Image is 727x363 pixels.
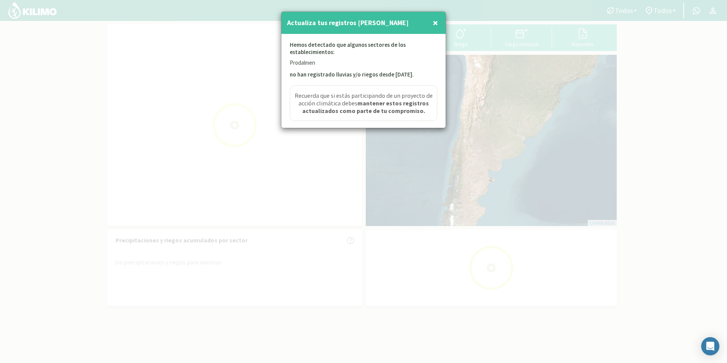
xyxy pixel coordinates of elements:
button: Close [431,15,440,30]
h4: Actualiza tus registros [PERSON_NAME] [287,18,409,28]
p: no han registrado lluvias y/o riegos desde [DATE]. [290,70,437,79]
p: Hemos detectado que algunos sectores de los establecimientos: [290,41,437,59]
span: × [433,16,438,29]
div: Open Intercom Messenger [701,337,719,355]
p: Prodalmen [290,59,437,67]
span: Recuerda que si estás participando de un proyecto de acción climática debes [292,92,435,115]
strong: mantener estos registros actualizados como parte de tu compromiso. [302,99,429,115]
